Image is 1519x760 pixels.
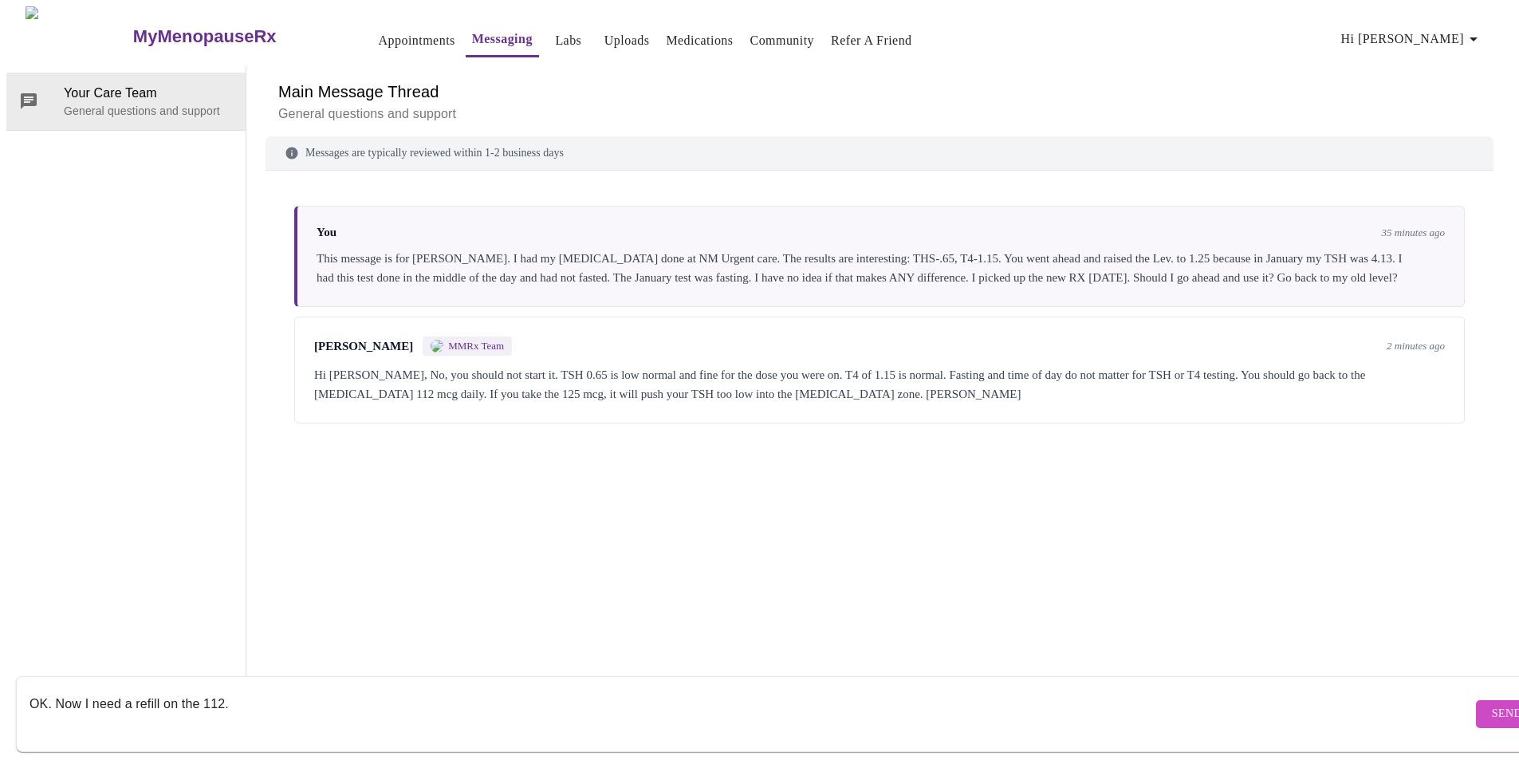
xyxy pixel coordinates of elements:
[604,30,650,52] a: Uploads
[64,103,233,119] p: General questions and support
[543,25,594,57] button: Labs
[431,340,443,352] img: MMRX
[666,30,733,52] a: Medications
[824,25,919,57] button: Refer a Friend
[26,6,131,66] img: MyMenopauseRx Logo
[659,25,739,57] button: Medications
[278,104,1481,124] p: General questions and support
[30,688,1472,739] textarea: Send a message about your appointment
[314,340,413,353] span: [PERSON_NAME]
[133,26,277,47] h3: MyMenopauseRx
[750,30,815,52] a: Community
[1382,226,1445,239] span: 35 minutes ago
[744,25,821,57] button: Community
[6,73,246,130] div: Your Care TeamGeneral questions and support
[1341,28,1483,50] span: Hi [PERSON_NAME]
[379,30,455,52] a: Appointments
[448,340,504,352] span: MMRx Team
[278,79,1481,104] h6: Main Message Thread
[314,365,1445,404] div: Hi [PERSON_NAME], No, you should not start it. TSH 0.65 is low normal and fine for the dose you w...
[372,25,462,57] button: Appointments
[317,249,1445,287] div: This message is for [PERSON_NAME]. I had my [MEDICAL_DATA] done at NM Urgent care. The results ar...
[472,28,533,50] a: Messaging
[266,136,1493,171] div: Messages are typically reviewed within 1-2 business days
[598,25,656,57] button: Uploads
[64,84,233,103] span: Your Care Team
[466,23,539,57] button: Messaging
[131,9,340,65] a: MyMenopauseRx
[555,30,581,52] a: Labs
[317,226,336,239] span: You
[831,30,912,52] a: Refer a Friend
[1335,23,1489,55] button: Hi [PERSON_NAME]
[1387,340,1445,352] span: 2 minutes ago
